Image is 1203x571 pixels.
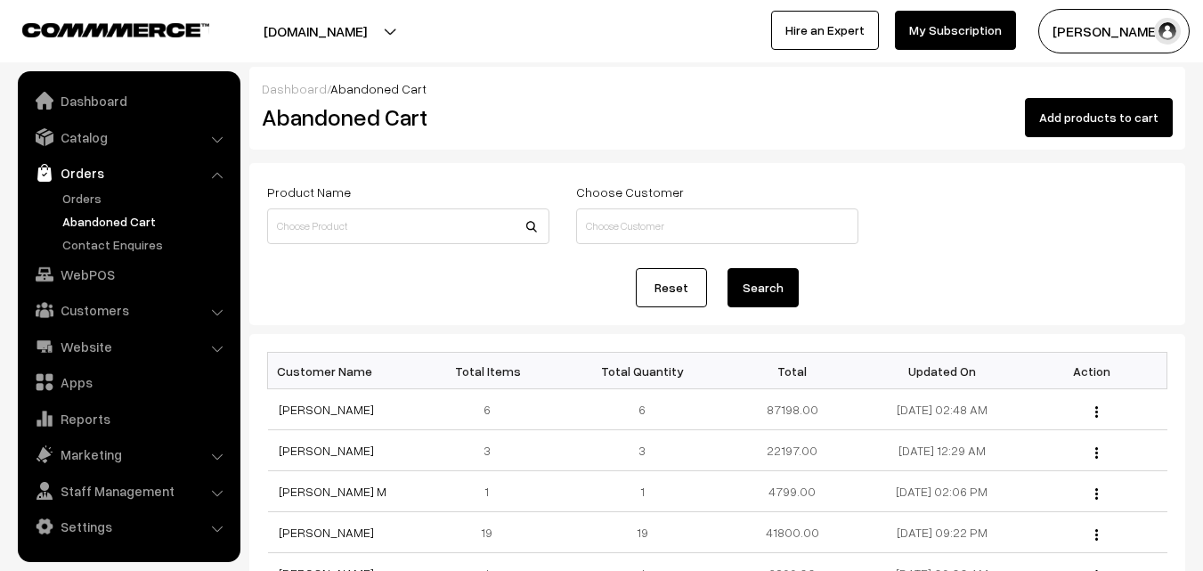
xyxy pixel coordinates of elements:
td: [DATE] 09:22 PM [867,512,1017,553]
a: Contact Enquires [58,235,234,254]
a: Abandoned Cart [58,212,234,231]
a: Hire an Expert [771,11,879,50]
button: Add products to cart [1025,98,1173,137]
a: WebPOS [22,258,234,290]
a: Dashboard [262,81,327,96]
img: Menu [1095,406,1098,418]
a: Reports [22,403,234,435]
th: Customer Name [268,353,418,389]
a: [PERSON_NAME] [279,402,374,417]
a: [PERSON_NAME] [279,443,374,458]
a: Dashboard [22,85,234,117]
td: 19 [418,512,567,553]
span: Abandoned Cart [330,81,427,96]
a: Staff Management [22,475,234,507]
button: [PERSON_NAME] [1038,9,1190,53]
a: COMMMERCE [22,18,178,39]
a: Orders [58,189,234,208]
th: Total Items [418,353,567,389]
td: 87198.00 [717,389,866,430]
input: Choose Product [267,208,549,244]
td: [DATE] 02:48 AM [867,389,1017,430]
a: Marketing [22,438,234,470]
td: 41800.00 [717,512,866,553]
div: / [262,79,1173,98]
a: [PERSON_NAME] M [279,484,386,499]
label: Choose Customer [576,183,684,201]
th: Total [717,353,866,389]
td: 22197.00 [717,430,866,471]
a: Orders [22,157,234,189]
td: 19 [567,512,717,553]
img: Menu [1095,447,1098,459]
button: Search [727,268,799,307]
img: Menu [1095,529,1098,541]
a: My Subscription [895,11,1016,50]
img: user [1154,18,1181,45]
button: [DOMAIN_NAME] [201,9,429,53]
td: 3 [418,430,567,471]
td: 6 [418,389,567,430]
a: [PERSON_NAME] [279,525,374,540]
a: Settings [22,510,234,542]
input: Choose Customer [576,208,858,244]
td: [DATE] 02:06 PM [867,471,1017,512]
td: 1 [567,471,717,512]
td: 3 [567,430,717,471]
h2: Abandoned Cart [262,103,548,131]
a: Customers [22,294,234,326]
img: Menu [1095,488,1098,500]
label: Product Name [267,183,351,201]
td: 1 [418,471,567,512]
a: Apps [22,366,234,398]
img: COMMMERCE [22,23,209,37]
a: Reset [636,268,707,307]
th: Action [1017,353,1166,389]
a: Website [22,330,234,363]
td: 6 [567,389,717,430]
td: [DATE] 12:29 AM [867,430,1017,471]
th: Total Quantity [567,353,717,389]
td: 4799.00 [717,471,866,512]
th: Updated On [867,353,1017,389]
a: Catalog [22,121,234,153]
